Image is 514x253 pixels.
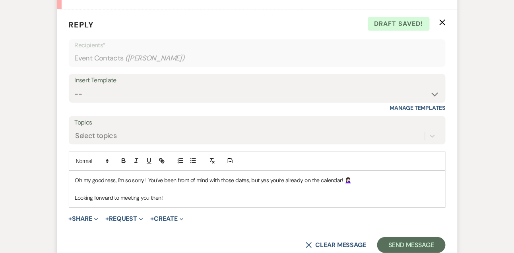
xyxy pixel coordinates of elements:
div: Select topics [76,130,117,141]
span: ( [PERSON_NAME] ) [125,53,185,64]
span: + [150,216,154,222]
a: Manage Templates [390,104,446,111]
span: + [69,216,72,222]
button: Share [69,216,99,222]
p: Looking forward to meeting you then! [75,193,439,202]
button: Send Message [377,237,445,253]
span: Reply [69,19,94,30]
p: Recipients* [75,40,440,51]
p: Oh my goodness, I'm so sorry! You've been front of mind with those dates, but yes you're already ... [75,176,439,185]
button: Request [105,216,143,222]
span: Draft saved! [368,17,430,31]
label: Topics [75,117,440,128]
span: + [105,216,109,222]
button: Clear message [306,242,366,248]
div: Event Contacts [75,51,440,66]
button: Create [150,216,183,222]
div: Insert Template [75,75,440,86]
